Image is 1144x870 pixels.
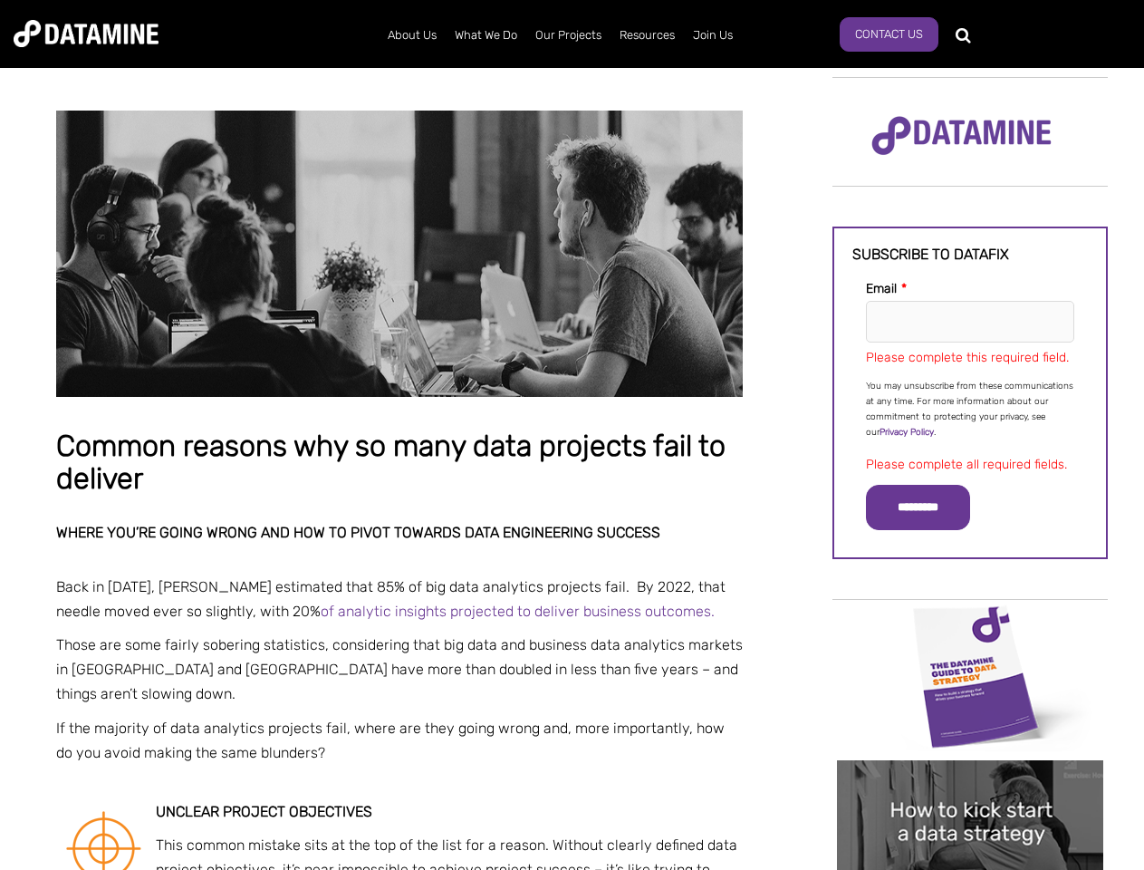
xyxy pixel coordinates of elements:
a: What We Do [446,12,526,59]
p: If the majority of data analytics projects fail, where are they going wrong and, more importantly... [56,716,743,765]
a: Our Projects [526,12,610,59]
h2: Where you’re going wrong and how to pivot towards data engineering success [56,525,743,541]
p: Back in [DATE], [PERSON_NAME] estimated that 85% of big data analytics projects fail. By 2022, th... [56,575,743,623]
a: of analytic insights projected to deliver business outcomes. [321,603,715,620]
p: Those are some fairly sobering statistics, considering that big data and business data analytics ... [56,633,743,707]
a: About Us [379,12,446,59]
a: Contact Us [840,17,938,52]
label: Please complete all required fields. [866,457,1067,472]
img: Common reasons why so many data projects fail to deliver [56,111,743,397]
img: Datamine Logo No Strapline - Purple [860,104,1063,168]
label: Please complete this required field. [866,350,1069,365]
a: Join Us [684,12,742,59]
h1: Common reasons why so many data projects fail to deliver [56,430,743,495]
img: Data Strategy Cover thumbnail [837,602,1103,751]
h3: Subscribe to datafix [852,246,1088,263]
span: Email [866,281,897,296]
img: Datamine [14,20,159,47]
p: You may unsubscribe from these communications at any time. For more information about our commitm... [866,379,1074,440]
a: Resources [610,12,684,59]
strong: Unclear project objectives [156,803,372,820]
a: Privacy Policy [880,427,934,438]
